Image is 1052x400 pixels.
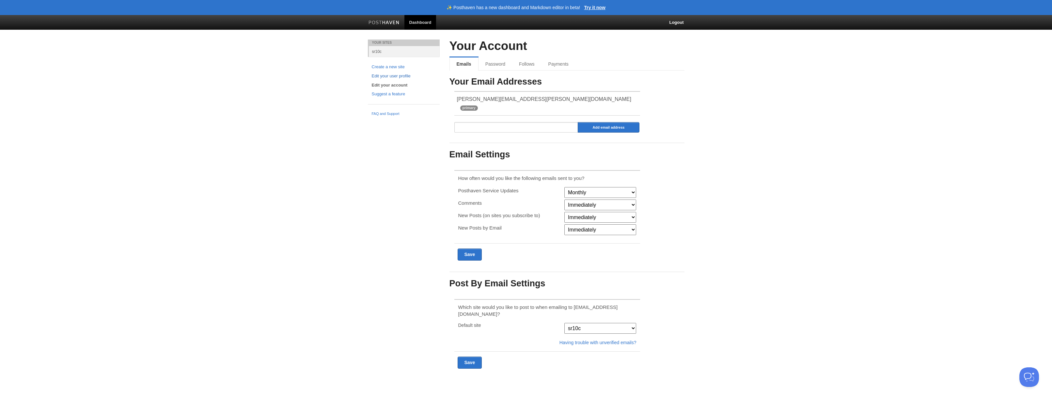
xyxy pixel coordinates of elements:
a: Having trouble with unverified emails? [559,340,636,345]
h2: Your Account [449,40,684,53]
p: Comments [458,200,560,206]
a: Dashboard [404,15,436,30]
h3: Email Settings [449,150,684,160]
a: Payments [542,57,575,71]
p: Which site would you like to post to when emailing to [EMAIL_ADDRESS][DOMAIN_NAME]? [458,304,636,317]
a: sr10c [369,46,440,57]
header: ✨ Posthaven has a new dashboard and Markdown editor in beta! [447,5,580,10]
input: Save [458,248,482,261]
a: Suggest a feature [372,91,436,98]
h3: Post By Email Settings [449,279,684,289]
h3: Your Email Addresses [449,77,684,87]
a: Edit your account [372,82,436,89]
p: New Posts by Email [458,224,560,231]
input: Add email address [578,122,640,133]
a: Logout [664,15,688,30]
span: [PERSON_NAME][EMAIL_ADDRESS][PERSON_NAME][DOMAIN_NAME] [457,96,631,102]
a: Password [479,57,512,71]
span: primary [460,105,478,111]
a: Edit your user profile [372,73,436,80]
a: Create a new site [372,64,436,71]
a: Follows [512,57,541,71]
p: New Posts (on sites you subscribe to) [458,212,560,219]
iframe: Help Scout Beacon - Open [1019,367,1039,387]
div: Default site [456,323,562,328]
a: FAQ and Support [372,111,436,117]
p: How often would you like the following emails sent to you? [458,175,636,182]
input: Save [458,357,482,369]
a: Emails [449,57,479,71]
li: Your Sites [368,40,440,46]
p: Posthaven Service Updates [458,187,560,194]
a: Try it now [584,5,605,10]
img: Posthaven-bar [369,21,400,25]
